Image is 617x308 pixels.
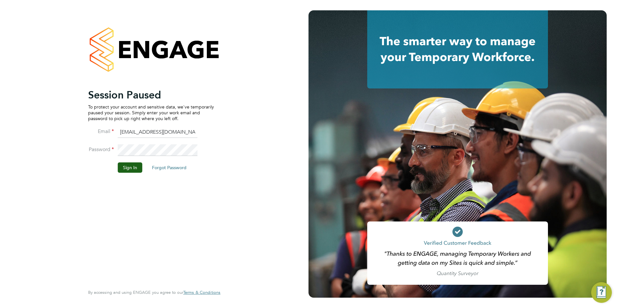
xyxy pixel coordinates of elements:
[118,127,197,138] input: Enter your work email...
[591,282,612,303] button: Engage Resource Center
[88,104,214,122] p: To protect your account and sensitive data, we've temporarily paused your session. Simply enter y...
[88,146,114,153] label: Password
[147,162,192,173] button: Forgot Password
[88,88,214,101] h2: Session Paused
[88,290,220,295] span: By accessing and using ENGAGE you agree to our
[183,290,220,295] a: Terms & Conditions
[88,128,114,135] label: Email
[118,162,142,173] button: Sign In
